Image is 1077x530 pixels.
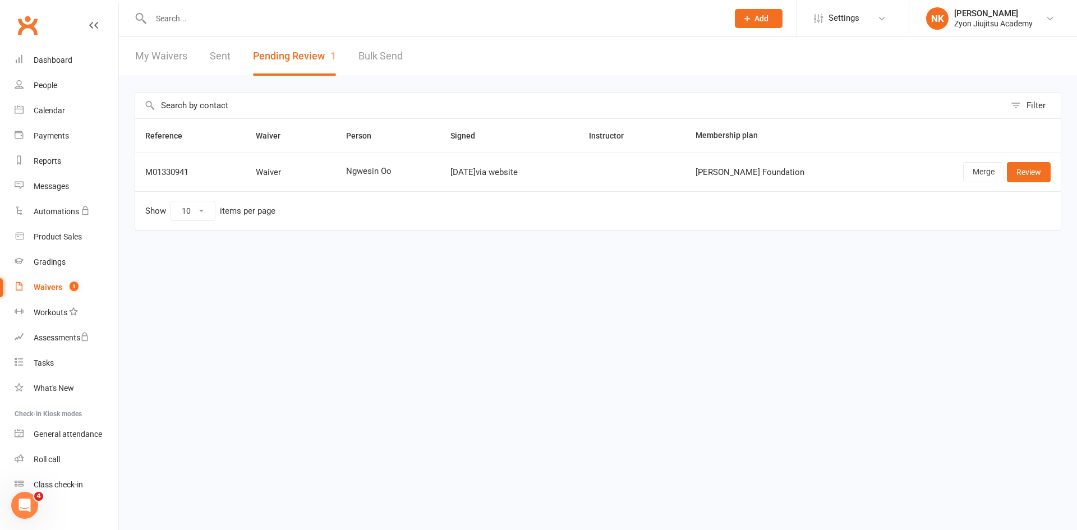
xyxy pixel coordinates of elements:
[735,9,783,28] button: Add
[15,199,118,224] a: Automations
[148,11,720,26] input: Search...
[685,119,890,153] th: Membership plan
[15,123,118,149] a: Payments
[15,376,118,401] a: What's New
[450,129,487,142] button: Signed
[330,50,336,62] span: 1
[15,300,118,325] a: Workouts
[15,73,118,98] a: People
[15,224,118,250] a: Product Sales
[145,201,275,221] div: Show
[220,206,275,216] div: items per page
[1027,99,1046,112] div: Filter
[450,131,487,140] span: Signed
[34,81,57,90] div: People
[589,131,636,140] span: Instructor
[15,48,118,73] a: Dashboard
[1007,162,1051,182] a: Review
[15,250,118,275] a: Gradings
[256,129,293,142] button: Waiver
[135,93,1005,118] input: Search by contact
[696,168,880,177] div: [PERSON_NAME] Foundation
[15,149,118,174] a: Reports
[34,232,82,241] div: Product Sales
[135,37,187,76] a: My Waivers
[829,6,859,31] span: Settings
[15,351,118,376] a: Tasks
[256,168,326,177] div: Waiver
[34,156,61,165] div: Reports
[346,131,384,140] span: Person
[145,168,236,177] div: M01330941
[34,384,74,393] div: What's New
[754,14,768,23] span: Add
[34,358,54,367] div: Tasks
[34,492,43,501] span: 4
[256,131,293,140] span: Waiver
[34,333,89,342] div: Assessments
[926,7,949,30] div: NK
[346,167,430,176] span: Ngwesin Oo
[11,492,38,519] iframe: Intercom live chat
[34,56,72,64] div: Dashboard
[13,11,42,39] a: Clubworx
[954,8,1033,19] div: [PERSON_NAME]
[145,131,195,140] span: Reference
[34,308,67,317] div: Workouts
[34,455,60,464] div: Roll call
[589,129,636,142] button: Instructor
[15,174,118,199] a: Messages
[15,447,118,472] a: Roll call
[954,19,1033,29] div: Zyon Jiujitsu Academy
[34,480,83,489] div: Class check-in
[15,325,118,351] a: Assessments
[210,37,231,76] a: Sent
[34,182,69,191] div: Messages
[253,37,336,76] button: Pending Review1
[34,257,66,266] div: Gradings
[1005,93,1061,118] button: Filter
[145,129,195,142] button: Reference
[963,162,1004,182] a: Merge
[15,98,118,123] a: Calendar
[70,282,79,291] span: 1
[34,207,79,216] div: Automations
[450,168,569,177] div: [DATE] via website
[34,131,69,140] div: Payments
[34,106,65,115] div: Calendar
[15,472,118,497] a: Class kiosk mode
[358,37,403,76] a: Bulk Send
[34,430,102,439] div: General attendance
[34,283,62,292] div: Waivers
[15,275,118,300] a: Waivers 1
[15,422,118,447] a: General attendance kiosk mode
[346,129,384,142] button: Person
